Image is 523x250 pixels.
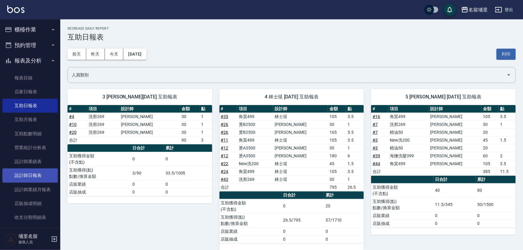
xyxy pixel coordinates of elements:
span: 4 林士珽 [DATE] 互助報表 [227,94,357,100]
th: 設計師 [273,105,328,113]
td: 385 [481,168,499,175]
td: 角質499 [237,168,273,175]
td: 105 [328,136,346,144]
td: 30 [481,120,499,128]
td: 燙B2500 [237,128,273,136]
td: 1 [346,144,364,152]
td: 林士珽 [273,136,328,144]
td: 林士珽 [273,160,328,168]
button: 客戶管理 [2,227,58,242]
td: 0 [131,152,164,166]
td: 0 [164,152,212,166]
a: #20 [69,130,77,135]
td: 1.5 [499,136,516,144]
th: 設計師 [429,105,482,113]
td: 0 [324,235,364,243]
th: # [219,105,237,113]
a: #39 [373,153,380,158]
td: 0 [324,227,364,235]
a: #11 [221,138,228,143]
div: 名留埔里 [468,6,488,14]
th: 金額 [180,105,200,113]
button: 預約管理 [2,37,58,53]
td: 店販抽成 [68,188,131,196]
td: 3/90 [131,166,164,180]
td: [PERSON_NAME] [273,152,328,160]
table: a dense table [219,191,364,243]
td: 燙B2500 [237,120,273,128]
td: 30 [180,128,200,136]
td: 角質499 [388,113,429,120]
th: 設計師 [119,105,180,113]
td: [PERSON_NAME] [273,120,328,128]
td: 50/1500 [476,197,516,212]
td: 洗剪269 [87,128,119,136]
td: 26.5/795 [282,213,324,227]
a: 互助點數明細 [2,127,58,141]
td: 0 [433,220,476,227]
td: 0 [131,180,164,188]
button: 昨天 [86,49,105,60]
button: save [444,4,456,16]
th: 項目 [87,105,119,113]
td: 60 [481,152,499,160]
a: #12 [221,153,228,158]
td: 3.5 [346,168,364,175]
td: 洗剪269 [87,113,119,120]
th: 項目 [237,105,273,113]
td: 0 [282,199,324,213]
button: [DATE] [123,49,146,60]
td: 精油50 [388,144,429,152]
a: #24 [221,169,228,174]
h2: Decrease Daily Report [68,27,516,30]
button: Open [504,70,514,80]
td: 45 [481,136,499,144]
th: 點 [346,105,364,113]
td: 11.5 [499,168,516,175]
td: 33.5/1005 [164,166,212,180]
td: 1 [499,120,516,128]
td: 洗剪269 [237,175,273,183]
td: 180 [328,152,346,160]
td: New洗200 [237,160,273,168]
td: 3.5 [346,136,364,144]
td: 105 [481,160,499,168]
th: 累計 [476,176,516,184]
a: #3 [373,146,378,150]
td: 合計 [68,136,87,144]
a: #43 [221,177,228,182]
a: #26 [221,130,228,135]
td: 3 [200,136,212,144]
td: 0 [164,188,212,196]
th: 金額 [328,105,346,113]
td: 30 [180,120,200,128]
td: [PERSON_NAME] [119,120,180,128]
td: 795 [328,183,346,191]
td: 燙A3500 [237,144,273,152]
button: 前天 [68,49,86,60]
th: # [68,105,87,113]
td: 30 [328,120,346,128]
td: 165 [328,128,346,136]
a: #3 [373,138,378,143]
td: 互助獲得(點) 點數/換算金額 [371,197,433,212]
a: #26 [221,122,228,127]
table: a dense table [371,105,516,176]
td: [PERSON_NAME] [273,128,328,136]
button: 報表及分析 [2,53,58,69]
td: 1 [346,175,364,183]
td: 燙A3500 [237,152,273,160]
a: #7 [373,122,378,127]
td: 0 [164,180,212,188]
span: 5 [PERSON_NAME] [DATE] 互助報表 [378,94,509,100]
a: #12 [221,146,228,150]
td: 3.5 [499,113,516,120]
a: 營業統計分析表 [2,141,58,155]
td: 5.5 [346,128,364,136]
td: [PERSON_NAME] [429,152,482,160]
button: 列印 [496,49,516,60]
th: 累計 [324,191,364,199]
td: 角質499 [388,160,429,168]
td: 店販業績 [219,227,282,235]
td: 互助獲得(點) 點數/換算金額 [68,166,131,180]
